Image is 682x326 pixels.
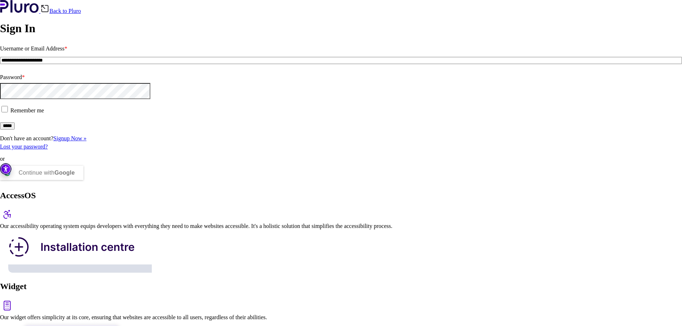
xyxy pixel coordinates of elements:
[1,106,8,112] input: Remember me
[53,135,86,141] a: Signup Now »
[19,166,75,180] div: Continue with
[54,170,75,176] b: Google
[40,8,81,14] a: Back to Pluro
[40,4,49,13] img: Back icon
